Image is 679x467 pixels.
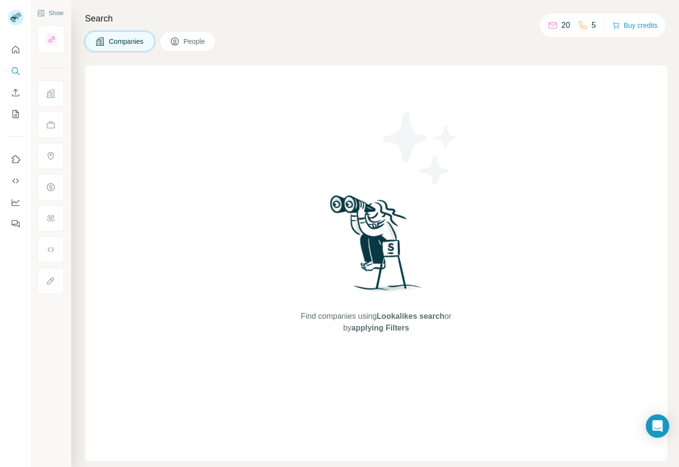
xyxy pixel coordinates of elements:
button: Dashboard [8,194,23,211]
button: Feedback [8,215,23,233]
button: Use Surfe on LinkedIn [8,151,23,168]
span: Find companies using or by [298,311,454,334]
button: My lists [8,105,23,123]
img: Surfe Illustration - Stars [376,104,464,192]
button: Use Surfe API [8,172,23,190]
img: Surfe Illustration - Woman searching with binoculars [326,193,427,301]
button: Buy credits [612,19,658,32]
span: Lookalikes search [377,312,445,320]
button: Search [8,62,23,80]
button: Quick start [8,41,23,58]
span: Companies [109,37,144,46]
p: 5 [592,19,596,31]
div: Open Intercom Messenger [646,414,669,438]
p: 20 [561,19,570,31]
span: applying Filters [351,324,409,332]
button: Enrich CSV [8,84,23,101]
span: People [184,37,206,46]
button: Show [30,6,70,20]
h4: Search [85,12,667,25]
